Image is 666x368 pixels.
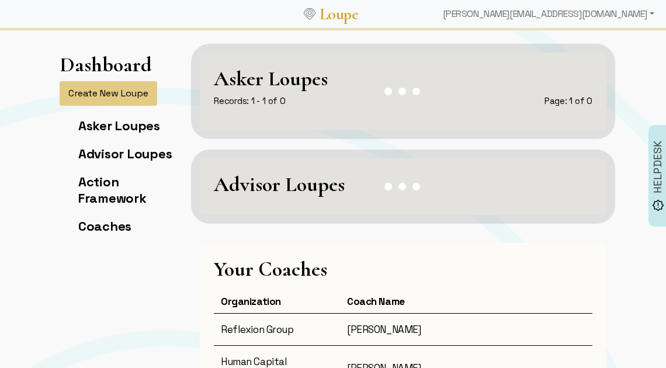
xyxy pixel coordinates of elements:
[60,53,173,246] app-left-page-nav: Dashboard
[78,173,147,206] a: Action Framework
[78,117,160,134] a: Asker Loupes
[340,323,466,336] div: [PERSON_NAME]
[60,81,157,106] button: Create New Loupe
[60,53,152,77] h1: Dashboard
[214,295,340,308] div: Organization
[214,323,340,336] div: Reflexion Group
[304,8,315,20] img: Loupe Logo
[438,2,659,26] div: [PERSON_NAME][EMAIL_ADDRESS][DOMAIN_NAME]
[78,145,172,162] a: Advisor Loupes
[340,295,466,308] div: Coach Name
[78,218,131,234] a: Coaches
[214,257,592,281] h1: Your Coaches
[315,4,362,25] a: Loupe
[652,199,664,211] img: brightness_alert_FILL0_wght500_GRAD0_ops.svg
